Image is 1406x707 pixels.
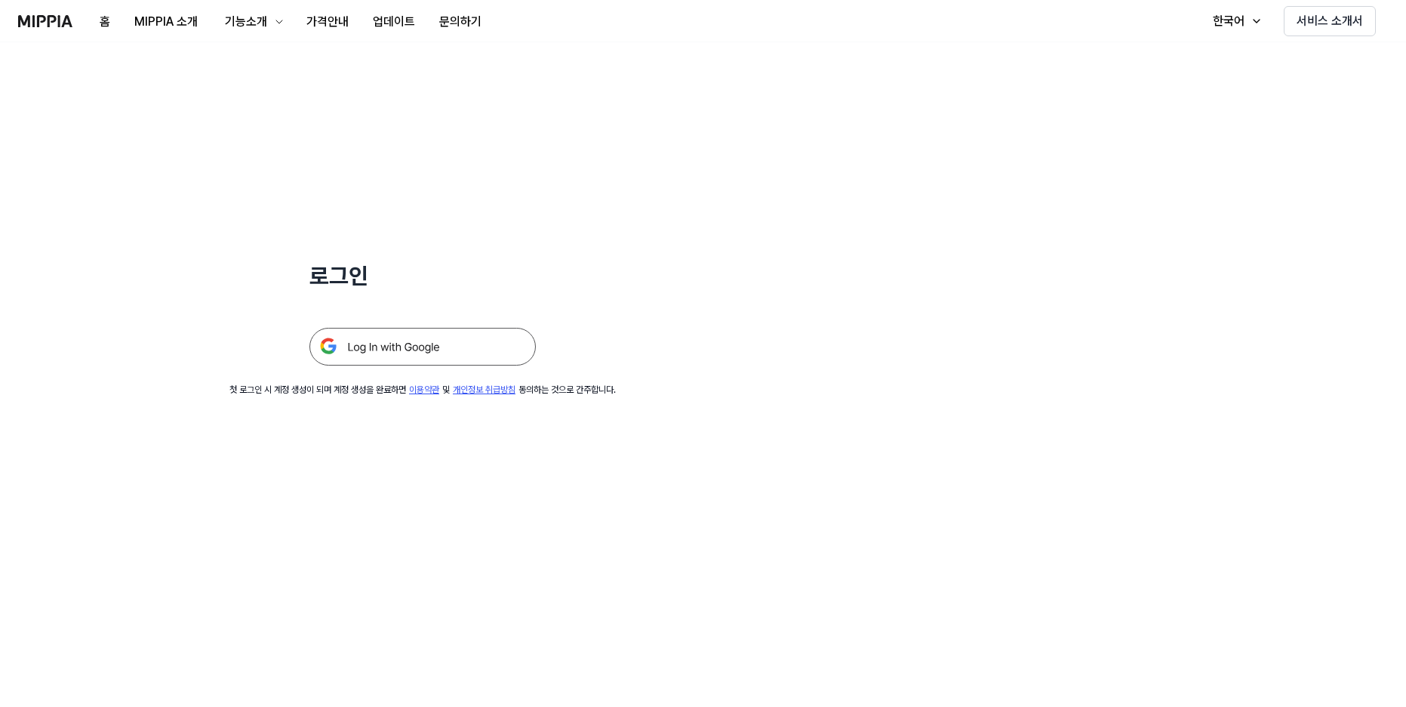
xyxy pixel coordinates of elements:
[361,1,427,42] a: 업데이트
[309,328,536,366] img: 구글 로그인 버튼
[409,384,439,395] a: 이용약관
[294,7,361,37] button: 가격안내
[309,260,536,292] h1: 로그인
[361,7,427,37] button: 업데이트
[88,7,122,37] button: 홈
[210,7,294,37] button: 기능소개
[1210,12,1248,30] div: 한국어
[229,384,616,397] div: 첫 로그인 시 계정 생성이 되며 계정 생성을 완료하면 및 동의하는 것으로 간주합니다.
[427,7,494,37] button: 문의하기
[1284,6,1376,36] button: 서비스 소개서
[222,13,270,31] div: 기능소개
[18,15,72,27] img: logo
[122,7,210,37] button: MIPPIA 소개
[453,384,515,395] a: 개인정보 취급방침
[1198,6,1272,36] button: 한국어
